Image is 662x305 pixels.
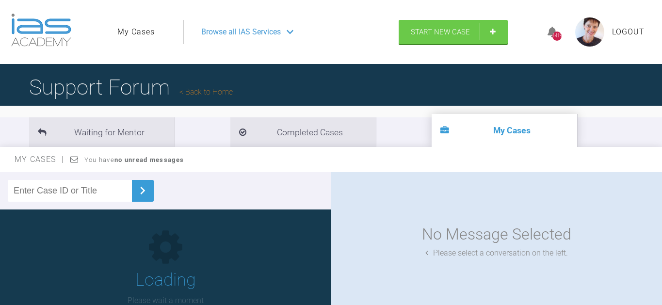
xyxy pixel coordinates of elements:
a: Logout [612,26,645,38]
div: No Message Selected [422,222,571,247]
a: Start New Case [399,20,508,44]
li: Waiting for Mentor [29,117,175,147]
span: Start New Case [411,28,470,36]
span: Browse all IAS Services [201,26,281,38]
li: Completed Cases [230,117,376,147]
span: My Cases [15,155,65,164]
img: chevronRight.28bd32b0.svg [135,183,150,198]
a: My Cases [117,26,155,38]
strong: no unread messages [114,156,184,163]
div: 1419 [552,32,562,41]
div: Please select a conversation on the left. [425,247,568,259]
h1: Support Forum [29,70,233,104]
img: logo-light.3e3ef733.png [11,14,71,47]
input: Enter Case ID or Title [8,180,132,202]
span: You have [84,156,184,163]
h1: Loading [135,266,196,294]
img: profile.png [575,17,604,47]
li: My Cases [432,114,577,147]
a: Back to Home [179,87,233,96]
